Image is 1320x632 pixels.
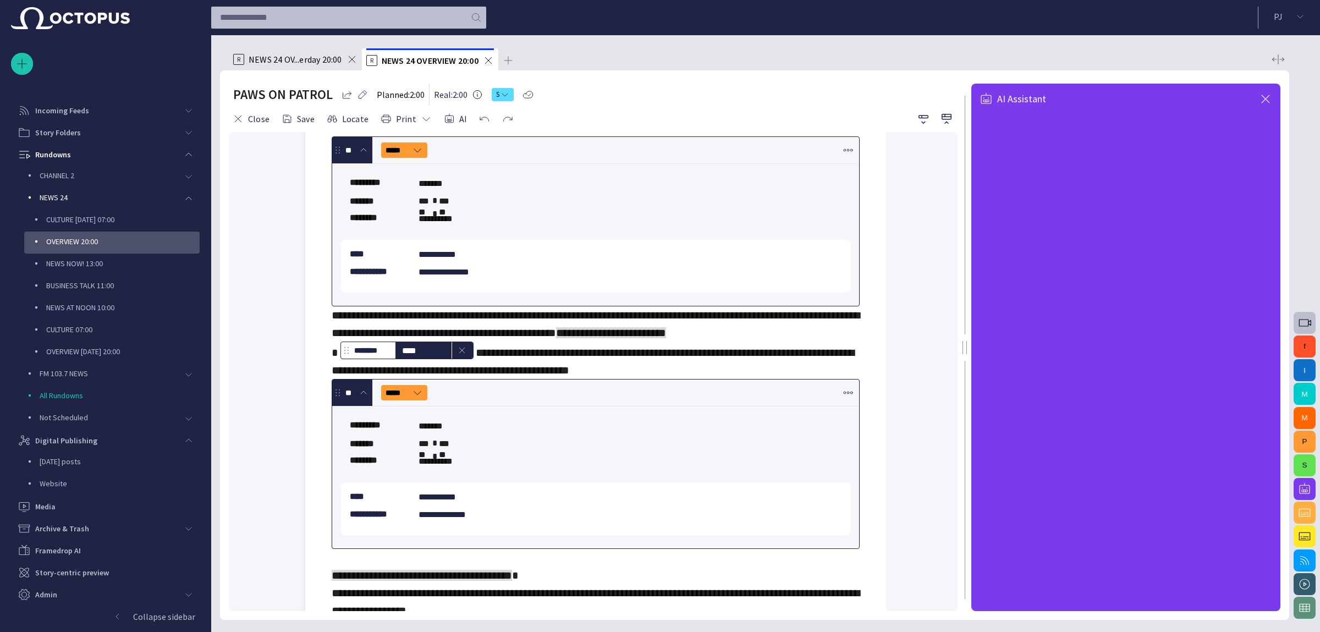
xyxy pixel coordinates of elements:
p: Not Scheduled [40,412,178,423]
button: AI [440,109,471,129]
p: OVERVIEW 20:00 [46,236,200,247]
img: Octopus News Room [11,7,130,29]
p: OVERVIEW [DATE] 20:00 [46,346,200,357]
button: I [1294,359,1316,381]
p: Media [35,501,56,512]
p: NEWS AT NOON 10:00 [46,302,200,313]
p: Framedrop AI [35,545,81,556]
p: BUSINESS TALK 11:00 [46,280,200,291]
div: OVERVIEW [DATE] 20:00 [24,342,200,364]
p: R [233,54,244,65]
h2: PAWS ON PATROL [233,86,333,103]
p: Collapse sidebar [133,610,195,623]
div: All Rundowns [18,386,200,408]
iframe: AI Assistant [971,114,1280,611]
p: NEWS NOW! 13:00 [46,258,200,269]
button: Locate [323,109,372,129]
div: Framedrop AI [11,540,200,562]
span: S [496,89,501,100]
p: P J [1274,10,1283,23]
button: S [1294,454,1316,476]
button: P [1294,431,1316,453]
button: Save [278,109,318,129]
span: NEWS 24 OV...erday 20:00 [249,54,342,65]
p: Planned: 2:00 [377,88,425,101]
div: Website [18,474,200,496]
p: Rundowns [35,149,71,160]
p: CHANNEL 2 [40,170,178,181]
p: Story-centric preview [35,567,109,578]
span: NEWS 24 OVERVIEW 20:00 [382,55,479,66]
button: Close [229,109,273,129]
p: Archive & Trash [35,523,89,534]
p: Incoming Feeds [35,105,89,116]
div: Story-centric preview [11,562,200,584]
p: Story Folders [35,127,81,138]
button: M [1294,383,1316,405]
button: PJ [1265,7,1313,26]
div: RNEWS 24 OVERVIEW 20:00 [362,48,498,70]
button: f [1294,336,1316,358]
div: [DATE] posts [18,452,200,474]
div: NEWS NOW! 13:00 [24,254,200,276]
p: Digital Publishing [35,435,97,446]
div: OVERVIEW 20:00 [24,232,200,254]
button: S [492,85,514,105]
button: Print [377,109,436,129]
ul: main menu [11,78,200,588]
p: Admin [35,589,57,600]
div: Media [11,496,200,518]
div: BUSINESS TALK 11:00 [24,276,200,298]
div: NEWS AT NOON 10:00 [24,298,200,320]
button: Collapse sidebar [11,606,200,628]
p: Website [40,478,200,489]
button: M [1294,407,1316,429]
p: [DATE] posts [40,456,200,467]
p: FM 103.7 NEWS [40,368,178,379]
span: AI Assistant [997,94,1046,104]
p: Real: 2:00 [434,88,468,101]
p: All Rundowns [40,390,200,401]
div: CULTURE [DATE] 07:00 [24,210,200,232]
p: CULTURE 07:00 [46,324,200,335]
div: RNEWS 24 OV...erday 20:00 [229,48,362,70]
p: NEWS 24 [40,192,178,203]
p: R [366,55,377,66]
p: CULTURE [DATE] 07:00 [46,214,200,225]
div: CULTURE 07:00 [24,320,200,342]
